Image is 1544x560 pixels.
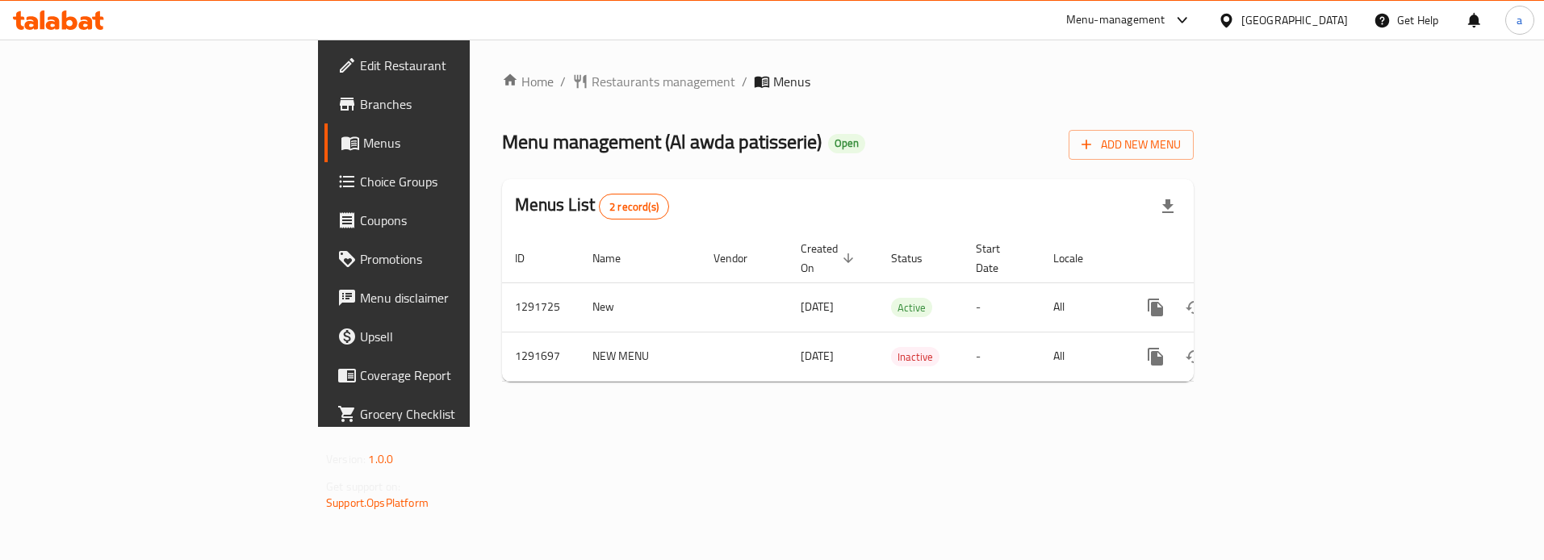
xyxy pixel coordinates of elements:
span: Choice Groups [360,172,563,191]
table: enhanced table [502,234,1304,382]
div: Total records count [599,194,669,219]
span: Get support on: [326,476,400,497]
span: 1.0.0 [368,449,393,470]
td: - [963,332,1040,381]
nav: breadcrumb [502,72,1194,91]
td: - [963,282,1040,332]
div: Export file [1149,187,1187,226]
li: / [742,72,747,91]
span: Upsell [360,327,563,346]
div: Active [891,298,932,317]
td: All [1040,332,1123,381]
span: Edit Restaurant [360,56,563,75]
span: Created On [801,239,859,278]
span: Name [592,249,642,268]
span: Coupons [360,211,563,230]
span: Active [891,299,932,317]
span: Branches [360,94,563,114]
span: Promotions [360,249,563,269]
button: Change Status [1175,288,1214,327]
span: Menu management ( Al awda patisserie ) [502,123,822,160]
a: Menus [324,123,575,162]
span: Coverage Report [360,366,563,385]
div: [GEOGRAPHIC_DATA] [1241,11,1348,29]
div: Inactive [891,347,939,366]
td: All [1040,282,1123,332]
h2: Menus List [515,193,669,219]
div: Open [828,134,865,153]
a: Coupons [324,201,575,240]
span: 2 record(s) [600,199,668,215]
a: Branches [324,85,575,123]
a: Choice Groups [324,162,575,201]
span: Add New Menu [1082,135,1181,155]
div: Menu-management [1066,10,1165,30]
a: Restaurants management [572,72,735,91]
button: more [1136,337,1175,376]
span: Start Date [976,239,1021,278]
span: [DATE] [801,345,834,366]
a: Upsell [324,317,575,356]
span: Menu disclaimer [360,288,563,307]
span: Grocery Checklist [360,404,563,424]
td: New [580,282,701,332]
th: Actions [1123,234,1304,283]
span: [DATE] [801,296,834,317]
span: Menus [773,72,810,91]
a: Support.OpsPlatform [326,492,429,513]
button: Change Status [1175,337,1214,376]
span: Status [891,249,944,268]
span: Open [828,136,865,150]
span: Locale [1053,249,1104,268]
a: Edit Restaurant [324,46,575,85]
span: Menus [363,133,563,153]
a: Menu disclaimer [324,278,575,317]
a: Promotions [324,240,575,278]
button: more [1136,288,1175,327]
span: ID [515,249,546,268]
a: Grocery Checklist [324,395,575,433]
span: Vendor [713,249,768,268]
button: Add New Menu [1069,130,1194,160]
span: Inactive [891,348,939,366]
span: Restaurants management [592,72,735,91]
span: Version: [326,449,366,470]
a: Coverage Report [324,356,575,395]
td: NEW MENU [580,332,701,381]
span: a [1517,11,1522,29]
